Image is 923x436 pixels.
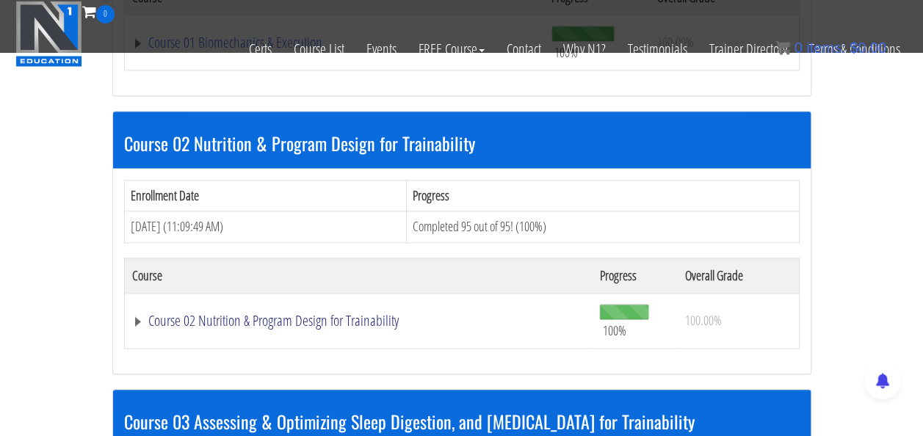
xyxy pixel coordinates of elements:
a: Terms & Conditions [798,23,911,75]
th: Overall Grade [678,258,799,293]
a: 0 items: $0.00 [775,40,886,56]
img: icon11.png [775,40,790,55]
a: 0 [82,1,115,21]
a: Why N1? [552,23,617,75]
span: items: [806,40,845,56]
span: 0 [794,40,802,56]
a: Events [355,23,408,75]
th: Progress [406,180,799,211]
img: n1-education [15,1,82,67]
a: Testimonials [617,23,698,75]
td: [DATE] (11:09:49 AM) [124,211,406,243]
th: Enrollment Date [124,180,406,211]
th: Progress [592,258,677,293]
span: 100% [602,322,626,338]
span: $ [850,40,858,56]
h3: Course 02 Nutrition & Program Design for Trainability [124,134,800,153]
a: FREE Course [408,23,496,75]
td: Completed 95 out of 95! (100%) [406,211,799,243]
td: 100.00% [678,293,799,348]
a: Course List [283,23,355,75]
bdi: 0.00 [850,40,886,56]
th: Course [124,258,592,293]
a: Contact [496,23,552,75]
a: Certs [238,23,283,75]
h3: Course 03 Assessing & Optimizing Sleep Digestion, and [MEDICAL_DATA] for Trainability [124,412,800,431]
a: Course 02 Nutrition & Program Design for Trainability [132,313,585,328]
a: Trainer Directory [698,23,798,75]
span: 0 [96,5,115,23]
